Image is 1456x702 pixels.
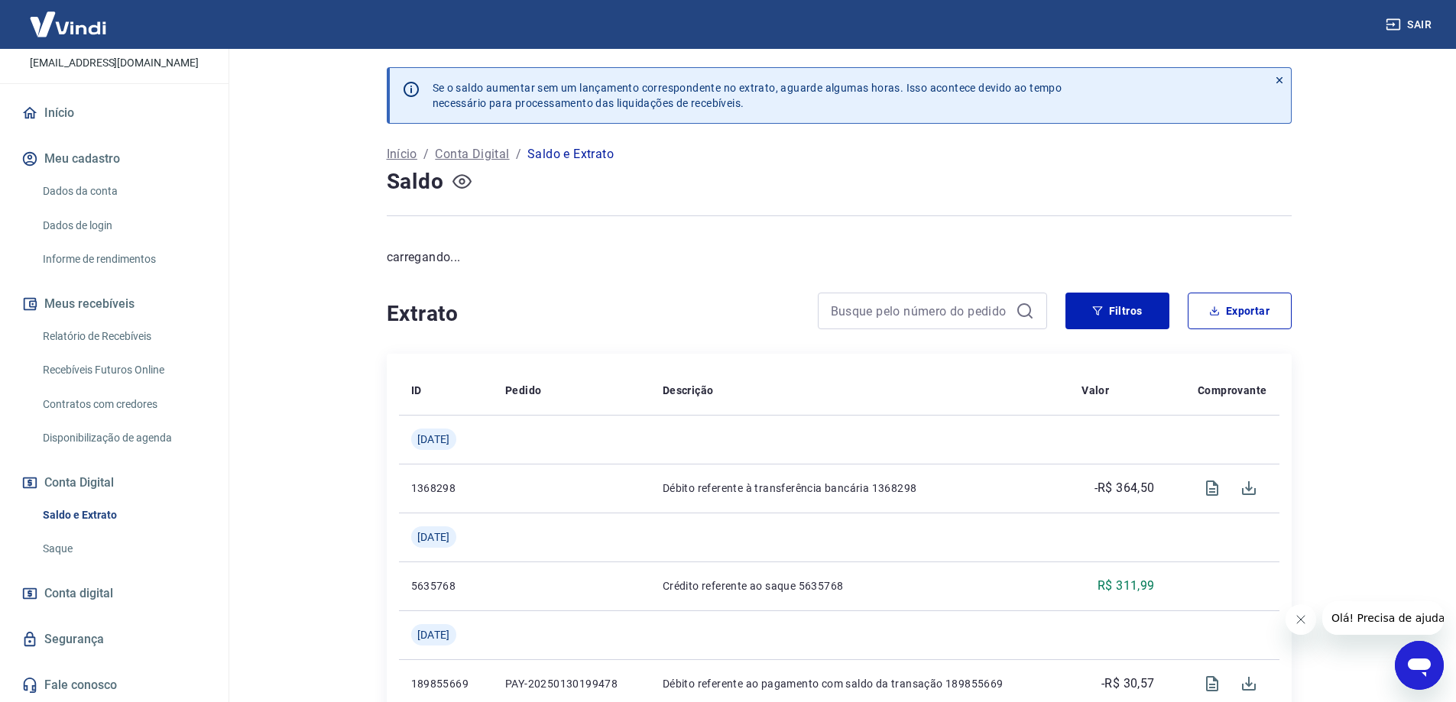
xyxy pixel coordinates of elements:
p: Débito referente ao pagamento com saldo da transação 189855669 [663,676,1057,691]
input: Busque pelo número do pedido [831,299,1010,322]
p: / [423,145,429,163]
a: Conta digital [18,577,210,610]
p: Valor [1081,383,1109,398]
p: R$ 311,99 [1098,577,1155,595]
button: Meus recebíveis [18,287,210,321]
span: [DATE] [417,529,450,545]
p: Crédito referente ao saque 5635768 [663,578,1057,594]
iframe: Mensagem da empresa [1322,601,1444,635]
p: 1368298 [411,480,482,496]
p: ID [411,383,422,398]
a: Saldo e Extrato [37,500,210,531]
button: Filtros [1065,293,1169,329]
iframe: Fechar mensagem [1286,604,1316,635]
button: Exportar [1188,293,1292,329]
span: [DATE] [417,627,450,642]
a: Recebíveis Futuros Online [37,354,210,386]
p: [PERSON_NAME] [53,33,175,49]
p: carregando... [387,248,1292,267]
a: Saque [37,533,210,565]
p: Comprovante [1198,383,1266,398]
p: Pedido [505,383,541,398]
p: -R$ 364,50 [1094,479,1155,497]
a: Disponibilização de agenda [37,422,210,454]
span: Visualizar [1194,470,1231,506]
a: Início [387,145,417,163]
span: Conta digital [44,583,113,604]
span: Olá! Precisa de ajuda? [9,11,128,23]
a: Conta Digital [435,145,509,163]
h4: Saldo [387,167,444,197]
iframe: Botão para abrir a janela de mensagens [1395,641,1444,690]
a: Início [18,96,210,130]
a: Fale conosco [18,668,210,702]
span: Download [1231,665,1267,702]
img: Vindi [18,1,118,47]
a: Relatório de Recebíveis [37,321,210,352]
span: [DATE] [417,432,450,447]
button: Meu cadastro [18,142,210,176]
p: / [516,145,521,163]
p: [EMAIL_ADDRESS][DOMAIN_NAME] [30,55,199,71]
span: Download [1231,470,1267,506]
p: 189855669 [411,676,482,691]
p: Débito referente à transferência bancária 1368298 [663,480,1057,496]
button: Sair [1383,11,1438,39]
p: -R$ 30,57 [1101,675,1155,693]
p: Saldo e Extrato [527,145,614,163]
p: PAY-20250130199478 [505,676,638,691]
h4: Extrato [387,299,799,329]
a: Dados da conta [37,176,210,207]
a: Contratos com credores [37,389,210,420]
p: Se o saldo aumentar sem um lançamento correspondente no extrato, aguarde algumas horas. Isso acon... [433,80,1062,111]
a: Segurança [18,623,210,656]
p: 5635768 [411,578,482,594]
a: Dados de login [37,210,210,241]
button: Conta Digital [18,466,210,500]
a: Informe de rendimentos [37,244,210,275]
p: Descrição [663,383,714,398]
span: Visualizar [1194,665,1231,702]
